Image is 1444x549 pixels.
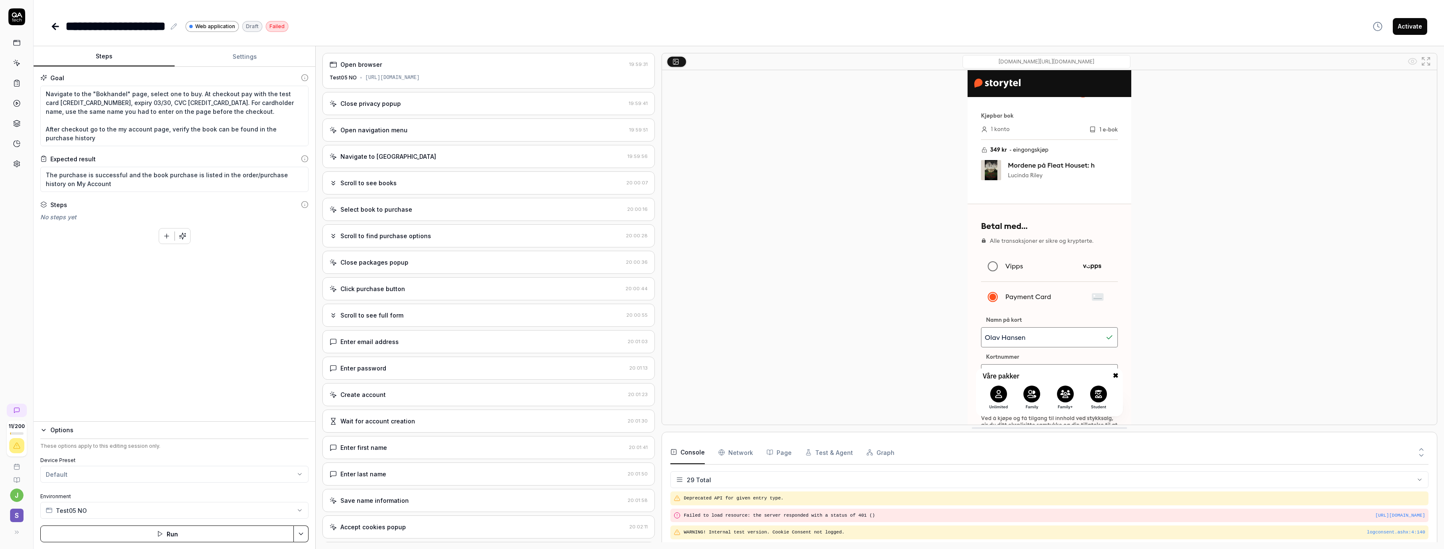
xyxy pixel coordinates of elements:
pre: Deprecated API for given entry type. [684,495,1425,502]
button: View version history [1368,18,1388,35]
time: 20:00:28 [626,233,648,239]
div: Enter first name [340,443,387,452]
span: 11 / 200 [8,424,25,429]
label: Environment [40,493,309,500]
button: Default [40,466,309,483]
button: Settings [175,47,316,67]
time: 20:00:55 [626,312,648,318]
div: Draft [242,21,262,32]
button: Activate [1393,18,1427,35]
pre: WARNING! Internal test version. Cookie Consent not logged. [684,529,1425,536]
div: Enter password [340,364,386,373]
time: 20:01:23 [628,391,648,397]
div: Options [50,425,309,435]
img: Screenshot [968,70,1131,425]
time: 20:01:03 [628,339,648,344]
button: Page [766,441,792,464]
div: Scroll to see full form [340,311,403,320]
div: Goal [50,74,64,82]
time: 20:02:11 [629,524,648,530]
div: Open navigation menu [340,126,408,134]
time: 20:00:16 [627,206,648,212]
a: New conversation [7,404,27,417]
div: Scroll to find purchase options [340,231,431,240]
div: Scroll to see books [340,179,397,187]
button: Run [40,525,294,542]
div: Select book to purchase [340,205,412,214]
div: [URL][DOMAIN_NAME] [365,74,420,81]
div: Click purchase button [340,284,405,293]
time: 19:59:56 [628,153,648,159]
time: 20:01:30 [628,418,648,424]
div: Accept cookies popup [340,523,406,531]
div: Close packages popup [340,258,408,267]
time: 20:01:41 [629,444,648,450]
div: Expected result [50,155,96,163]
div: logconsent.ashx : 4 : 140 [1367,529,1425,536]
button: Open in full screen [1419,55,1433,68]
div: Navigate to [GEOGRAPHIC_DATA] [340,152,436,161]
pre: Failed to load resource: the server responded with a status of 401 () [684,512,1425,519]
button: Test & Agent [805,441,853,464]
div: Failed [266,21,288,32]
time: 20:00:44 [625,286,648,292]
div: Open browser [340,60,382,69]
div: Close privacy popup [340,99,401,108]
div: Test05 NO [330,74,357,81]
button: Console [670,441,705,464]
time: 20:01:13 [629,365,648,371]
button: Network [718,441,753,464]
button: Graph [866,441,895,464]
div: No steps yet [40,213,309,221]
div: These options apply to this editing session only. [40,442,309,450]
time: 19:59:31 [629,61,648,67]
span: Test05 NO [56,506,87,515]
div: Steps [50,200,67,209]
a: Book a call with us [3,457,30,470]
time: 20:00:36 [626,259,648,265]
time: 20:01:50 [628,471,648,477]
button: Show all interative elements [1406,55,1419,68]
label: Device Preset [40,457,309,464]
div: Create account [340,390,386,399]
button: Steps [34,47,175,67]
div: Enter last name [340,470,386,478]
time: 19:59:41 [629,100,648,106]
button: [URL][DOMAIN_NAME] [1375,512,1425,519]
time: 20:01:58 [628,497,648,503]
time: 20:00:07 [626,180,648,186]
a: Documentation [3,470,30,483]
div: Wait for account creation [340,417,415,426]
div: Save name information [340,496,409,505]
div: Enter email address [340,337,399,346]
time: 19:59:51 [629,127,648,133]
button: logconsent.ashx:4:140 [1367,529,1425,536]
button: Options [40,425,309,435]
span: S [10,509,24,522]
button: Test05 NO [40,502,309,519]
button: S [3,502,30,524]
a: Web application [186,21,239,32]
div: Default [46,470,68,479]
span: Web application [195,23,235,30]
button: j [10,489,24,502]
